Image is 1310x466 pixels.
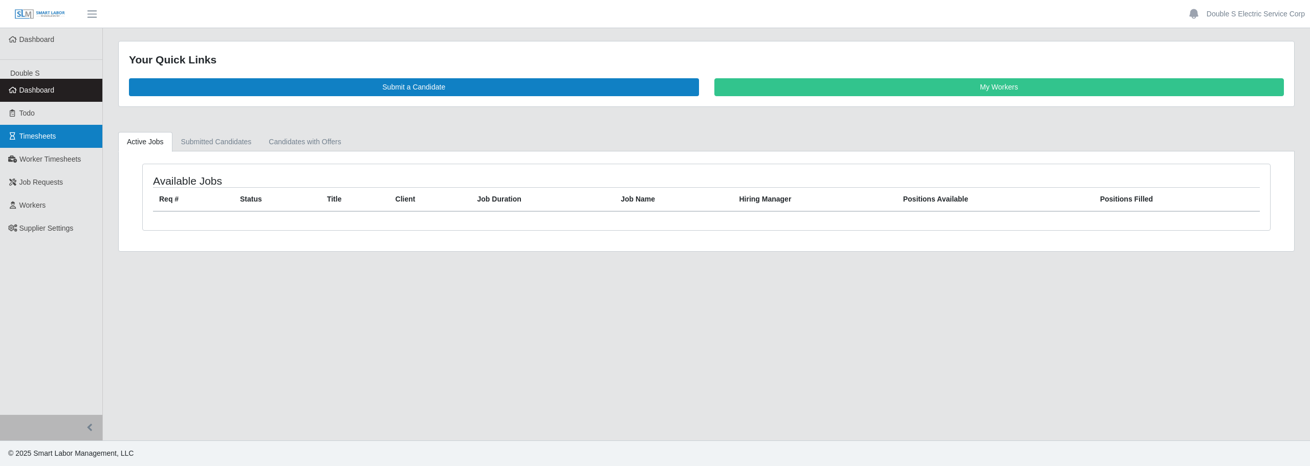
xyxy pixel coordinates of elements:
[260,132,350,152] a: Candidates with Offers
[118,132,172,152] a: Active Jobs
[19,35,55,43] span: Dashboard
[129,78,699,96] a: Submit a Candidate
[1207,9,1305,19] a: Double S Electric Service Corp
[321,187,389,211] th: Title
[14,9,65,20] img: SLM Logo
[471,187,615,211] th: Job Duration
[897,187,1094,211] th: Positions Available
[153,187,234,211] th: Req #
[19,178,63,186] span: Job Requests
[19,224,74,232] span: Supplier Settings
[10,69,40,77] span: Double S
[234,187,321,211] th: Status
[733,187,897,211] th: Hiring Manager
[19,132,56,140] span: Timesheets
[19,109,35,117] span: Todo
[19,201,46,209] span: Workers
[714,78,1284,96] a: My Workers
[19,86,55,94] span: Dashboard
[129,52,1284,68] div: Your Quick Links
[8,449,134,457] span: © 2025 Smart Labor Management, LLC
[615,187,733,211] th: Job Name
[389,187,471,211] th: Client
[1094,187,1260,211] th: Positions Filled
[153,174,605,187] h4: Available Jobs
[172,132,260,152] a: Submitted Candidates
[19,155,81,163] span: Worker Timesheets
